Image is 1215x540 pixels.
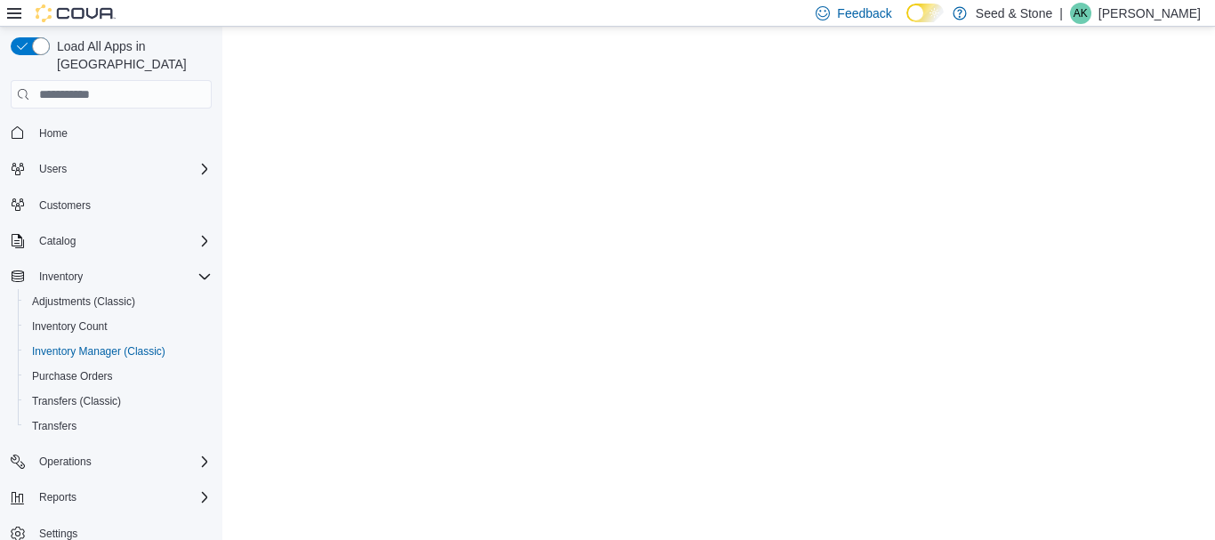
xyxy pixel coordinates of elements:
[4,229,219,254] button: Catalog
[32,194,212,216] span: Customers
[906,22,907,23] span: Dark Mode
[39,490,76,504] span: Reports
[18,389,219,414] button: Transfers (Classic)
[32,294,135,309] span: Adjustments (Classic)
[32,121,212,143] span: Home
[4,157,219,181] button: Users
[50,37,212,73] span: Load All Apps in [GEOGRAPHIC_DATA]
[18,339,219,364] button: Inventory Manager (Classic)
[32,230,83,252] button: Catalog
[18,364,219,389] button: Purchase Orders
[25,291,212,312] span: Adjustments (Classic)
[32,369,113,383] span: Purchase Orders
[39,455,92,469] span: Operations
[39,126,68,141] span: Home
[25,391,128,412] a: Transfers (Classic)
[32,158,74,180] button: Users
[25,341,173,362] a: Inventory Manager (Classic)
[36,4,116,22] img: Cova
[32,487,84,508] button: Reports
[4,264,219,289] button: Inventory
[4,449,219,474] button: Operations
[25,316,212,337] span: Inventory Count
[976,3,1052,24] p: Seed & Stone
[18,414,219,439] button: Transfers
[25,415,84,437] a: Transfers
[25,366,212,387] span: Purchase Orders
[32,451,99,472] button: Operations
[906,4,944,22] input: Dark Mode
[18,314,219,339] button: Inventory Count
[39,270,83,284] span: Inventory
[4,192,219,218] button: Customers
[18,289,219,314] button: Adjustments (Classic)
[25,291,142,312] a: Adjustments (Classic)
[32,419,76,433] span: Transfers
[25,341,212,362] span: Inventory Manager (Classic)
[39,162,67,176] span: Users
[4,485,219,510] button: Reports
[32,158,212,180] span: Users
[25,316,115,337] a: Inventory Count
[32,319,108,334] span: Inventory Count
[32,394,121,408] span: Transfers (Classic)
[32,230,212,252] span: Catalog
[1098,3,1201,24] p: [PERSON_NAME]
[25,366,120,387] a: Purchase Orders
[25,415,212,437] span: Transfers
[32,266,90,287] button: Inventory
[25,391,212,412] span: Transfers (Classic)
[222,27,1215,540] iframe: To enrich screen reader interactions, please activate Accessibility in Grammarly extension settings
[1070,3,1091,24] div: Arun Kumar
[32,195,98,216] a: Customers
[32,344,165,359] span: Inventory Manager (Classic)
[1059,3,1063,24] p: |
[32,266,212,287] span: Inventory
[837,4,891,22] span: Feedback
[32,487,212,508] span: Reports
[32,451,212,472] span: Operations
[1074,3,1088,24] span: AK
[4,119,219,145] button: Home
[32,123,75,144] a: Home
[39,234,76,248] span: Catalog
[39,198,91,213] span: Customers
